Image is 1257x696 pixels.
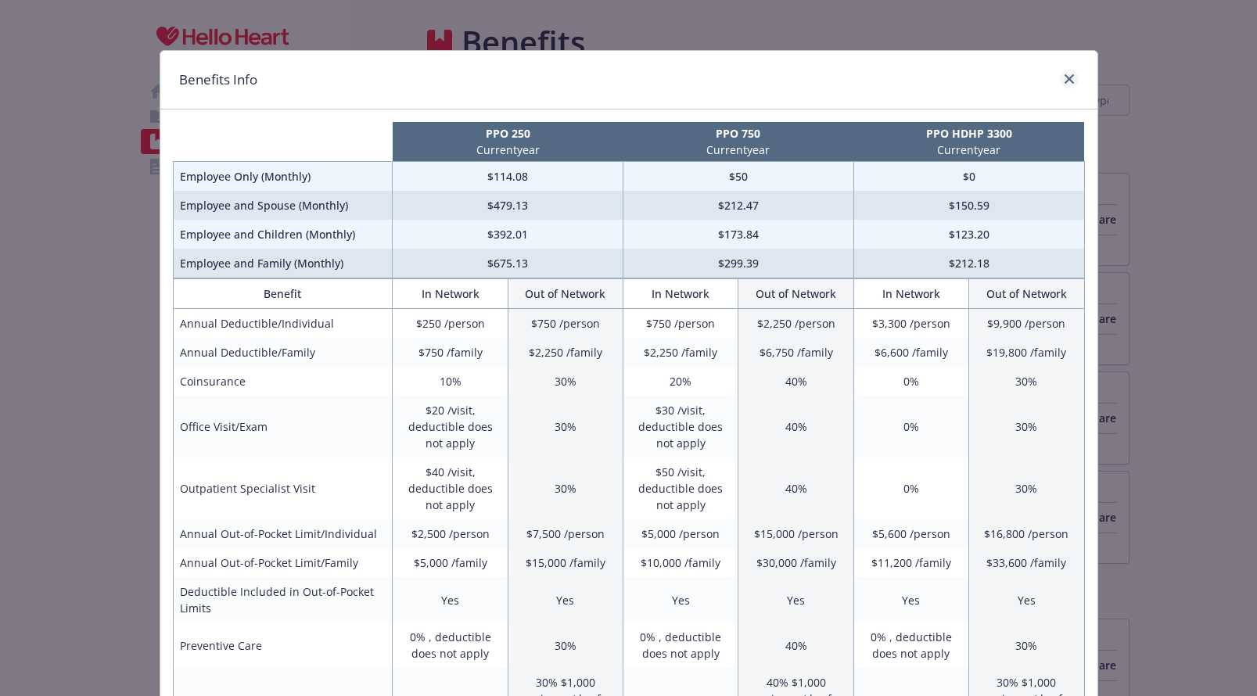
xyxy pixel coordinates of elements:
[396,125,620,142] p: PPO 250
[393,220,623,249] td: $392.01
[738,519,853,548] td: $15,000 /person
[853,396,968,457] td: 0%
[508,577,623,622] td: Yes
[853,249,1084,278] td: $212.18
[393,457,508,519] td: $40 /visit, deductible does not apply
[179,70,257,90] h1: Benefits Info
[1060,70,1079,88] a: close
[738,457,853,519] td: 40%
[393,279,508,309] th: In Network
[173,548,393,577] td: Annual Out-of-Pocket Limit/Family
[173,519,393,548] td: Annual Out-of-Pocket Limit/Individual
[738,338,853,367] td: $6,750 /family
[623,309,738,339] td: $750 /person
[623,622,738,668] td: 0% , deductible does not apply
[853,162,1084,192] td: $0
[393,577,508,622] td: Yes
[853,577,968,622] td: Yes
[173,367,393,396] td: Coinsurance
[508,548,623,577] td: $15,000 /family
[173,220,393,249] td: Employee and Children (Monthly)
[969,309,1084,339] td: $9,900 /person
[627,125,851,142] p: PPO 750
[173,457,393,519] td: Outpatient Specialist Visit
[969,338,1084,367] td: $19,800 /family
[508,457,623,519] td: 30%
[508,396,623,457] td: 30%
[508,519,623,548] td: $7,500 /person
[969,548,1084,577] td: $33,600 /family
[173,122,393,162] th: intentionally left blank
[623,519,738,548] td: $5,000 /person
[173,249,393,278] td: Employee and Family (Monthly)
[508,279,623,309] th: Out of Network
[738,622,853,668] td: 40%
[508,622,623,668] td: 30%
[623,162,854,192] td: $50
[623,548,738,577] td: $10,000 /family
[508,367,623,396] td: 30%
[738,367,853,396] td: 40%
[396,142,620,158] p: Current year
[508,338,623,367] td: $2,250 /family
[173,279,393,309] th: Benefit
[738,279,853,309] th: Out of Network
[173,396,393,457] td: Office Visit/Exam
[623,457,738,519] td: $50 /visit, deductible does not apply
[393,162,623,192] td: $114.08
[173,162,393,192] td: Employee Only (Monthly)
[853,220,1084,249] td: $123.20
[393,309,508,339] td: $250 /person
[623,279,738,309] th: In Network
[853,519,968,548] td: $5,600 /person
[969,577,1084,622] td: Yes
[853,367,968,396] td: 0%
[173,191,393,220] td: Employee and Spouse (Monthly)
[853,548,968,577] td: $11,200 /family
[857,142,1081,158] p: Current year
[393,396,508,457] td: $20 /visit, deductible does not apply
[969,622,1084,668] td: 30%
[393,367,508,396] td: 10%
[393,622,508,668] td: 0% , deductible does not apply
[738,309,853,339] td: $2,250 /person
[623,338,738,367] td: $2,250 /family
[173,622,393,668] td: Preventive Care
[853,309,968,339] td: $3,300 /person
[623,396,738,457] td: $30 /visit, deductible does not apply
[623,191,854,220] td: $212.47
[623,249,854,278] td: $299.39
[393,191,623,220] td: $479.13
[173,338,393,367] td: Annual Deductible/Family
[393,548,508,577] td: $5,000 /family
[853,622,968,668] td: 0% , deductible does not apply
[857,125,1081,142] p: PPO HDHP 3300
[738,548,853,577] td: $30,000 /family
[623,577,738,622] td: Yes
[393,519,508,548] td: $2,500 /person
[393,338,508,367] td: $750 /family
[623,367,738,396] td: 20%
[969,519,1084,548] td: $16,800 /person
[173,309,393,339] td: Annual Deductible/Individual
[853,338,968,367] td: $6,600 /family
[853,191,1084,220] td: $150.59
[623,220,854,249] td: $173.84
[969,367,1084,396] td: 30%
[393,249,623,278] td: $675.13
[173,577,393,622] td: Deductible Included in Out-of-Pocket Limits
[969,396,1084,457] td: 30%
[853,279,968,309] th: In Network
[508,309,623,339] td: $750 /person
[969,279,1084,309] th: Out of Network
[969,457,1084,519] td: 30%
[853,457,968,519] td: 0%
[738,577,853,622] td: Yes
[627,142,851,158] p: Current year
[738,396,853,457] td: 40%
